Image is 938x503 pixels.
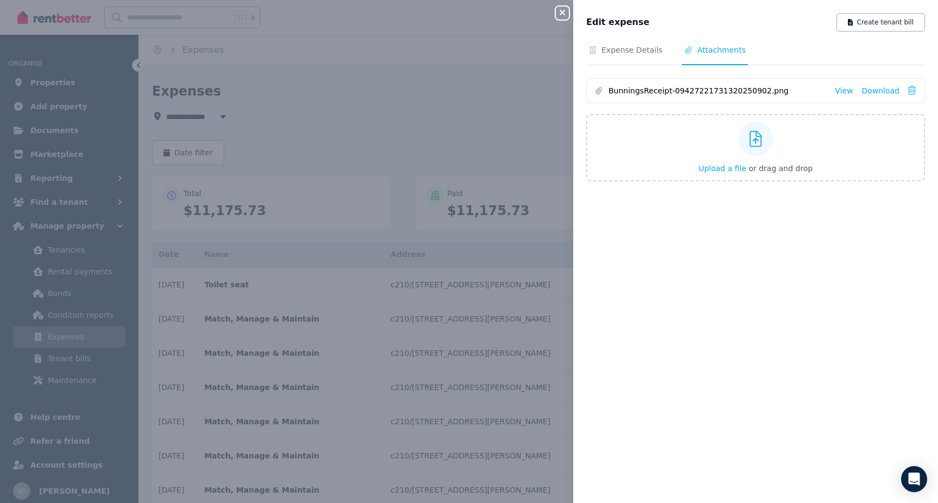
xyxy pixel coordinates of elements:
[586,45,925,65] nav: Tabs
[835,85,853,96] a: View
[699,163,813,174] button: Upload a file or drag and drop
[901,466,927,492] div: Open Intercom Messenger
[586,16,649,29] span: Edit expense
[601,45,662,55] span: Expense Details
[861,85,899,96] a: Download
[697,45,745,55] span: Attachments
[749,164,813,173] span: or drag and drop
[699,164,746,173] span: Upload a file
[836,13,925,32] button: Create tenant bill
[609,85,826,96] span: BunningsReceipt-09427221731320250902.png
